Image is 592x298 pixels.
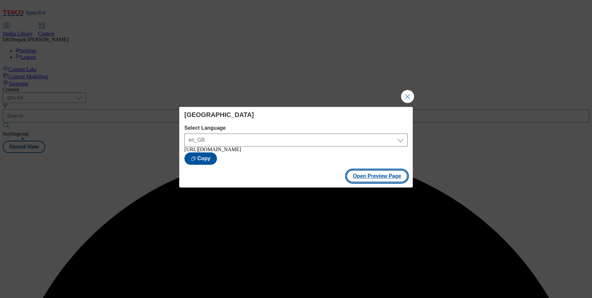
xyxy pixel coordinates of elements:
[179,107,413,188] div: Modal
[184,125,408,131] label: Select Language
[401,90,414,103] button: Close Modal
[184,147,408,152] div: [URL][DOMAIN_NAME]
[184,152,217,165] button: Copy
[184,111,408,119] h4: [GEOGRAPHIC_DATA]
[346,170,408,182] button: Open Preview Page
